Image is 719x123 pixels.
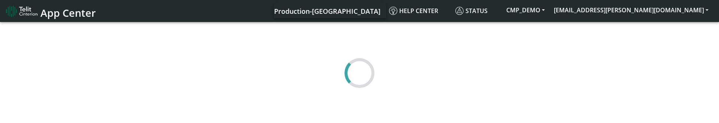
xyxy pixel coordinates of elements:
[274,7,380,16] span: Production-[GEOGRAPHIC_DATA]
[386,3,452,18] a: Help center
[549,3,713,17] button: [EMAIL_ADDRESS][PERSON_NAME][DOMAIN_NAME]
[502,3,549,17] button: CMP_DEMO
[389,7,397,15] img: knowledge.svg
[40,6,96,20] span: App Center
[389,7,438,15] span: Help center
[6,5,37,17] img: logo-telit-cinterion-gw-new.png
[452,3,502,18] a: Status
[6,3,95,19] a: App Center
[274,3,380,18] a: Your current platform instance
[455,7,488,15] span: Status
[455,7,464,15] img: status.svg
